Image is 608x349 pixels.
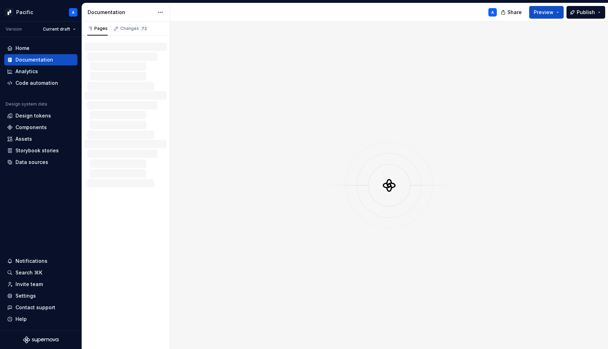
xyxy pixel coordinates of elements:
button: PacificA [1,5,80,20]
span: 72 [140,26,148,31]
span: Current draft [43,26,70,32]
div: Changes [120,26,148,31]
div: Documentation [88,9,154,16]
div: Documentation [15,56,53,63]
div: A [491,9,494,15]
a: Settings [4,290,77,302]
div: Notifications [15,258,47,265]
div: Assets [15,135,32,142]
div: Design tokens [15,112,51,119]
button: Notifications [4,255,77,267]
a: Data sources [4,157,77,168]
div: Search ⌘K [15,269,42,276]
div: Analytics [15,68,38,75]
button: Share [497,6,526,19]
button: Help [4,313,77,325]
button: Contact support [4,302,77,313]
div: Settings [15,292,36,299]
div: Components [15,124,47,131]
div: Contact support [15,304,55,311]
div: Help [15,316,27,323]
div: A [72,9,75,15]
div: Code automation [15,80,58,87]
svg: Supernova Logo [23,336,58,343]
a: Components [4,122,77,133]
div: Design system data [6,101,47,107]
div: Data sources [15,159,48,166]
a: Design tokens [4,110,77,121]
button: Publish [566,6,605,19]
div: Pages [87,26,108,31]
img: 8d0dbd7b-a897-4c39-8ca0-62fbda938e11.png [5,8,13,17]
a: Storybook stories [4,145,77,156]
div: Version [6,26,22,32]
span: Share [507,9,522,16]
a: Documentation [4,54,77,65]
span: Preview [534,9,553,16]
a: Analytics [4,66,77,77]
button: Search ⌘K [4,267,77,278]
button: Preview [529,6,564,19]
div: Invite team [15,281,43,288]
a: Code automation [4,77,77,89]
span: Publish [577,9,595,16]
a: Invite team [4,279,77,290]
div: Pacific [16,9,33,16]
a: Assets [4,133,77,145]
div: Storybook stories [15,147,59,154]
div: Home [15,45,30,52]
a: Home [4,43,77,54]
button: Current draft [40,24,79,34]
